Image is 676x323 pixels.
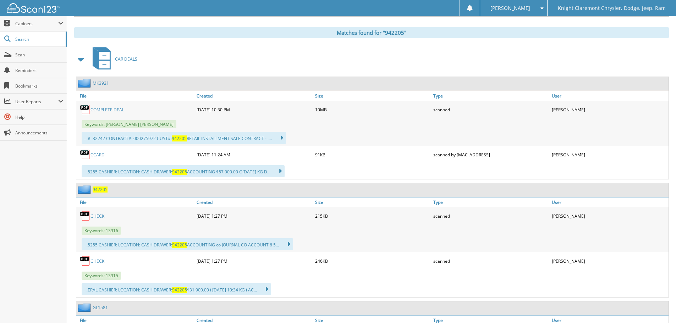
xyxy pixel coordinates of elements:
[550,254,669,268] div: [PERSON_NAME]
[313,91,432,101] a: Size
[550,197,669,207] a: User
[82,272,121,280] span: Keywords: 13915
[78,303,93,312] img: folder2.png
[80,256,90,266] img: PDF.png
[172,169,187,175] span: 942205
[172,287,187,293] span: 942205
[82,165,285,177] div: ...5255 CASHIER: LOCATION: CASH DRAWER: ACCOUNTING $57,000.00 O[DATE] KG D...
[90,258,104,264] a: CHECK
[550,147,669,162] div: [PERSON_NAME]
[76,197,195,207] a: File
[432,102,550,117] div: scanned
[93,80,109,86] a: MK3921
[90,152,105,158] a: CCARD
[195,209,313,223] div: [DATE] 1:27 PM
[15,67,63,73] span: Reminders
[78,79,93,88] img: folder2.png
[80,211,90,221] img: PDF.png
[550,91,669,101] a: User
[195,102,313,117] div: [DATE] 10:30 PM
[432,147,550,162] div: scanned by [MAC_ADDRESS]
[93,186,108,193] a: 942205
[550,209,669,223] div: [PERSON_NAME]
[82,227,121,235] span: Keywords: 13916
[15,52,63,58] span: Scan
[74,27,669,38] div: Matches found for "942205"
[88,45,137,73] a: CAR DEALS
[15,130,63,136] span: Announcements
[82,238,293,250] div: ...5255 CASHIER: LOCATION: CASH DRAWER: ACCOUNTING co JOURNAL CO ACCOUNT 6 5...
[78,185,93,194] img: folder2.png
[490,6,530,10] span: [PERSON_NAME]
[313,147,432,162] div: 91KB
[80,149,90,160] img: PDF.png
[82,132,286,144] div: ...#: 32242 CONTRACT#: 000275972 CUST#: RETAIL INSTALLMENT SALE CONTRACT - ....
[15,36,62,42] span: Search
[115,56,137,62] span: CAR DEALS
[195,147,313,162] div: [DATE] 11:24 AM
[90,213,104,219] a: CHECK
[195,254,313,268] div: [DATE] 1:27 PM
[195,197,313,207] a: Created
[641,289,676,323] iframe: Chat Widget
[432,91,550,101] a: Type
[80,104,90,115] img: PDF.png
[15,83,63,89] span: Bookmarks
[432,209,550,223] div: scanned
[82,120,176,128] span: Keywords: [PERSON_NAME] [PERSON_NAME]
[172,242,187,248] span: 942205
[15,21,58,27] span: Cabinets
[76,91,195,101] a: File
[558,6,666,10] span: Knight Claremont Chrysler, Dodge, Jeep, Ram
[15,114,63,120] span: Help
[550,102,669,117] div: [PERSON_NAME]
[15,99,58,105] span: User Reports
[82,283,271,295] div: ...ERAL CASHIER: LOCATION: CASH DRAWER: $31,900.00 i [DATE] 10:34 KG i AC...
[195,91,313,101] a: Created
[90,107,124,113] a: COMPLETE DEAL
[93,305,108,311] a: GL1581
[432,254,550,268] div: scanned
[313,102,432,117] div: 10MB
[313,197,432,207] a: Size
[313,254,432,268] div: 246KB
[313,209,432,223] div: 215KB
[7,3,60,13] img: scan123-logo-white.svg
[432,197,550,207] a: Type
[172,135,187,141] span: 942205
